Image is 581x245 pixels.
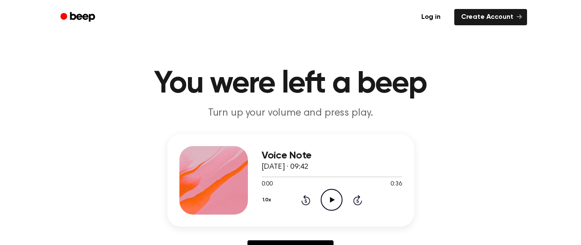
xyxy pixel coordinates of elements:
[72,69,510,99] h1: You were left a beep
[262,150,402,161] h3: Voice Note
[390,180,402,189] span: 0:36
[126,106,455,120] p: Turn up your volume and press play.
[262,163,309,171] span: [DATE] · 09:42
[54,9,103,26] a: Beep
[262,193,274,207] button: 1.0x
[413,7,449,27] a: Log in
[454,9,527,25] a: Create Account
[262,180,273,189] span: 0:00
